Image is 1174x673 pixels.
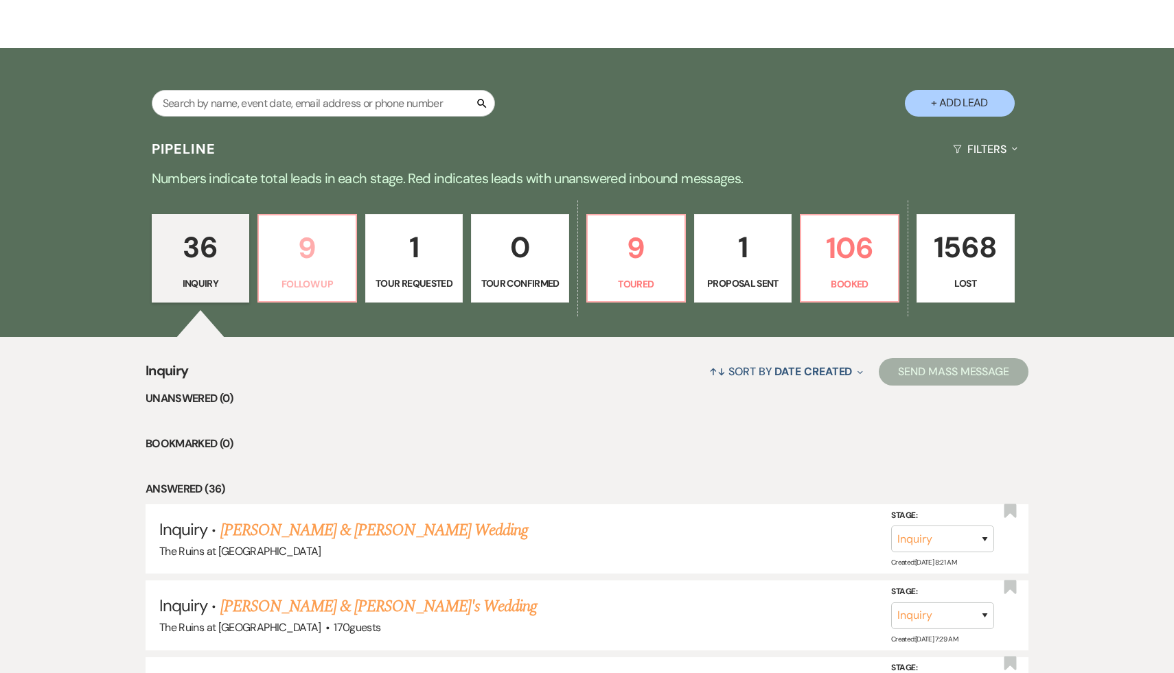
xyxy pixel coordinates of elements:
[809,276,890,292] p: Booked
[159,595,207,616] span: Inquiry
[374,224,454,270] p: 1
[220,518,528,543] a: [PERSON_NAME] & [PERSON_NAME] Wedding
[480,224,560,270] p: 0
[891,634,958,643] span: Created: [DATE] 7:29 AM
[146,480,1028,498] li: Answered (36)
[146,390,1028,408] li: Unanswered (0)
[925,224,1006,270] p: 1568
[947,131,1022,167] button: Filters
[365,214,463,303] a: 1Tour Requested
[159,620,321,635] span: The Ruins at [GEOGRAPHIC_DATA]
[774,364,852,379] span: Date Created
[220,594,538,619] a: [PERSON_NAME] & [PERSON_NAME]'s Wedding
[334,620,380,635] span: 170 guests
[809,225,890,271] p: 106
[374,276,454,291] p: Tour Requested
[146,360,189,390] span: Inquiry
[471,214,569,303] a: 0Tour Confirmed
[152,139,216,158] h3: Pipeline
[267,276,347,292] p: Follow Up
[709,364,726,379] span: ↑↓
[161,224,241,270] p: 36
[267,225,347,271] p: 9
[586,214,686,303] a: 9Toured
[891,558,956,567] span: Created: [DATE] 8:21 AM
[917,214,1015,303] a: 1568Lost
[152,90,495,117] input: Search by name, event date, email address or phone number
[146,435,1028,453] li: Bookmarked (0)
[93,167,1081,189] p: Numbers indicate total leads in each stage. Red indicates leads with unanswered inbound messages.
[694,214,792,303] a: 1Proposal Sent
[905,90,1015,117] button: + Add Lead
[480,276,560,291] p: Tour Confirmed
[891,585,994,600] label: Stage:
[704,353,868,390] button: Sort By Date Created
[891,508,994,523] label: Stage:
[159,544,321,558] span: The Ruins at [GEOGRAPHIC_DATA]
[257,214,357,303] a: 9Follow Up
[925,276,1006,291] p: Lost
[161,276,241,291] p: Inquiry
[703,224,783,270] p: 1
[800,214,899,303] a: 106Booked
[596,225,676,271] p: 9
[596,276,676,292] p: Toured
[879,358,1028,386] button: Send Mass Message
[159,519,207,540] span: Inquiry
[703,276,783,291] p: Proposal Sent
[152,214,250,303] a: 36Inquiry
